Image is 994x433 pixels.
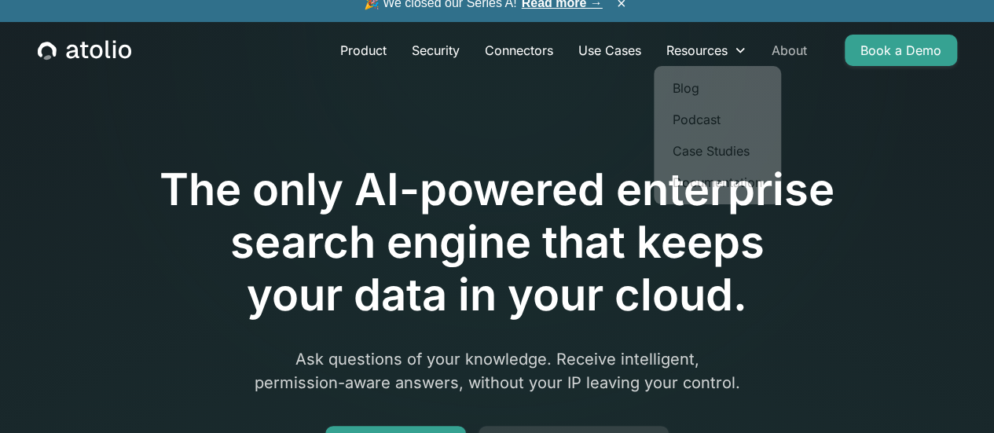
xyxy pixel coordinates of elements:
[566,35,654,66] a: Use Cases
[660,135,775,167] a: Case Studies
[759,35,820,66] a: About
[654,66,781,204] nav: Resources
[654,35,759,66] div: Resources
[328,35,399,66] a: Product
[660,104,775,135] a: Podcast
[666,41,728,60] div: Resources
[472,35,566,66] a: Connectors
[399,35,472,66] a: Security
[845,35,957,66] a: Book a Demo
[660,72,775,104] a: Blog
[196,347,799,394] p: Ask questions of your knowledge. Receive intelligent, permission-aware answers, without your IP l...
[95,163,900,322] h1: The only AI-powered enterprise search engine that keeps your data in your cloud.
[38,40,131,61] a: home
[660,167,775,198] a: Documentation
